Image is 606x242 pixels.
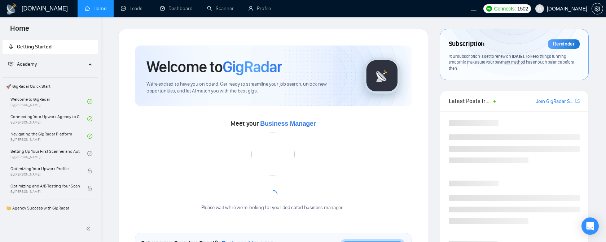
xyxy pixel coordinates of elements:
[575,98,580,104] a: export
[10,182,80,190] span: Optimizing and A/B Testing Your Scanner for Better Results
[10,128,87,144] a: Navigating the GigRadar PlatformBy[PERSON_NAME]
[536,98,574,105] a: Join GigRadar Slack Community
[17,61,37,67] span: Academy
[3,40,98,54] li: Getting Started
[207,5,234,12] a: searchScanner
[87,116,92,121] span: check-circle
[260,120,316,127] span: Business Manager
[85,5,106,12] a: homeHome
[449,38,484,50] span: Subscription
[248,5,271,12] a: userProfile
[592,6,603,12] span: setting
[449,96,491,105] span: Latest Posts from the GigRadar Community
[592,3,603,14] button: setting
[8,44,13,49] span: rocket
[10,190,80,194] span: By [PERSON_NAME]
[537,6,542,11] span: user
[87,168,92,173] span: lock
[251,133,295,176] img: error
[10,165,80,172] span: Optimizing Your Upwork Profile
[581,217,599,235] div: Open Intercom Messenger
[87,99,92,104] span: check-circle
[223,57,282,77] span: GigRadar
[3,201,97,215] span: 👑 Agency Success with GigRadar
[4,23,35,38] span: Home
[494,5,516,13] span: Connects:
[146,81,352,95] span: We're excited to have you on board. Get ready to streamline your job search, unlock new opportuni...
[10,172,80,177] span: By [PERSON_NAME]
[197,204,350,211] div: Please wait while we're looking for your dedicated business manager...
[121,5,145,12] a: messageLeads
[10,146,87,161] a: Setting Up Your First Scanner and Auto-BidderBy[PERSON_NAME]
[3,79,97,94] span: 🚀 GigRadar Quick Start
[512,53,524,59] span: [DATE]
[10,111,87,127] a: Connecting Your Upwork Agency to GigRadarBy[PERSON_NAME]
[86,225,93,232] span: double-left
[17,44,52,50] span: Getting Started
[267,189,279,200] span: loading
[87,134,92,139] span: check-circle
[8,61,13,66] span: fund-projection-screen
[449,53,574,71] span: Your subscription is set to renew on . To keep things running smoothly, make sure your payment me...
[592,6,603,12] a: setting
[517,5,528,13] span: 1502
[575,98,580,104] span: export
[10,94,87,109] a: Welcome to GigRadarBy[PERSON_NAME]
[87,151,92,156] span: check-circle
[364,58,400,94] img: gigradar-logo.png
[146,57,282,77] h1: Welcome to
[548,39,580,49] div: Reminder
[230,120,316,128] span: Meet your
[87,186,92,191] span: lock
[6,3,17,15] img: logo
[486,6,492,12] img: upwork-logo.png
[160,5,193,12] a: dashboardDashboard
[8,61,37,67] span: Academy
